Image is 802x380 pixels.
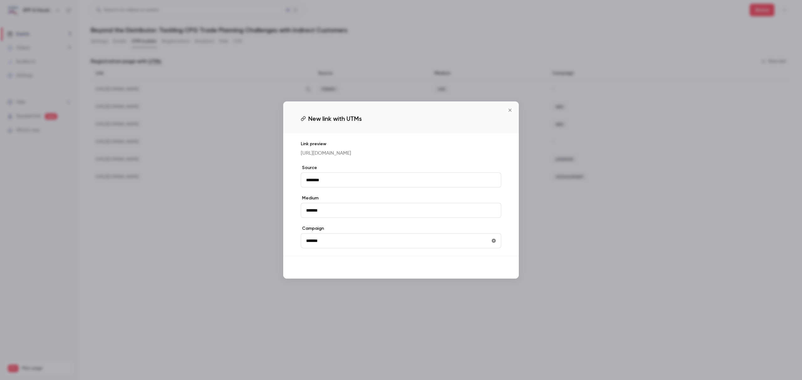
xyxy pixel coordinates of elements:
span: New link with UTMs [308,114,362,123]
label: Source [301,165,501,171]
p: Link preview [301,141,501,147]
label: Campaign [301,225,501,232]
label: Medium [301,195,501,201]
button: Close [504,104,516,116]
p: [URL][DOMAIN_NAME] [301,150,501,157]
button: utmCampaign [489,236,499,246]
button: Save [479,261,501,274]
